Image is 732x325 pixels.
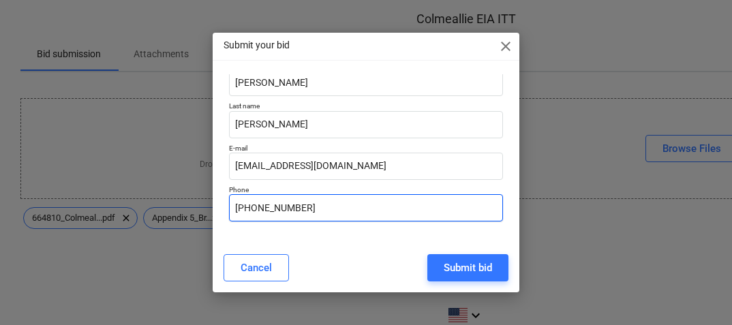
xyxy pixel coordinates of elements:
p: Phone [229,185,503,194]
div: Cancel [241,259,272,277]
span: close [498,38,514,55]
p: Submit your bid [224,38,290,52]
p: E-mail [229,144,503,153]
p: Last name [229,102,503,110]
button: Submit bid [427,254,508,281]
div: Submit bid [444,259,492,277]
button: Cancel [224,254,289,281]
